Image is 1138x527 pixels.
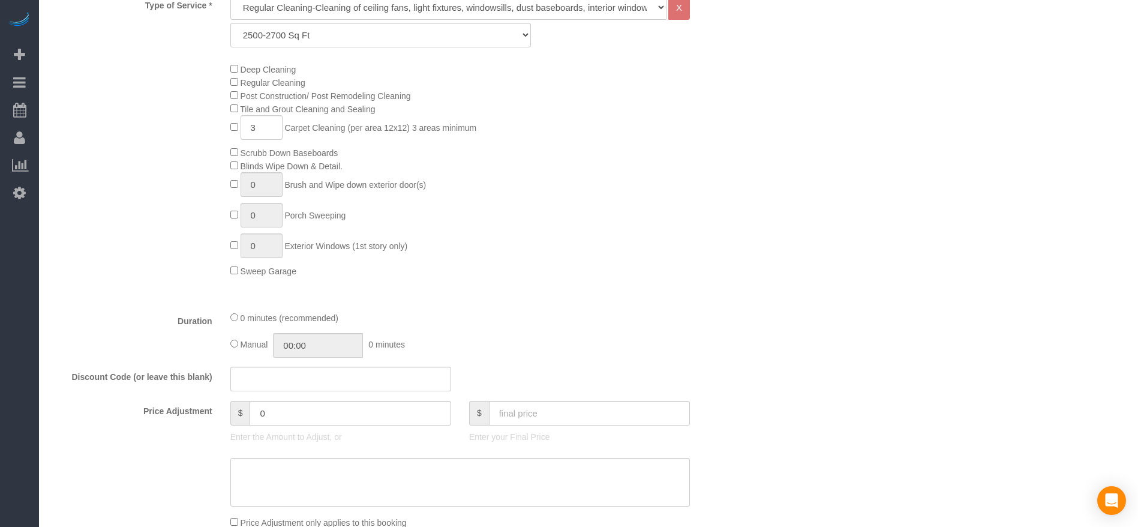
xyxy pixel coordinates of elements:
span: Brush and Wipe down exterior door(s) [284,180,426,190]
span: $ [230,401,250,426]
span: 0 minutes (recommended) [241,313,338,323]
input: final price [489,401,690,426]
label: Price Adjustment [42,401,221,417]
span: Carpet Cleaning (per area 12x12) 3 areas minimum [284,123,476,133]
span: 0 minutes [368,340,405,349]
span: Post Construction/ Post Remodeling Cleaning [241,91,411,101]
label: Discount Code (or leave this blank) [42,367,221,383]
span: Blinds Wipe Down & Detail. [241,161,343,171]
span: Sweep Garage [241,267,296,276]
span: Regular Cleaning [241,78,305,88]
span: Exterior Windows (1st story only) [284,241,407,251]
span: Tile and Grout Cleaning and Sealing [240,104,375,114]
span: Scrubb Down Baseboards [241,148,338,158]
span: Deep Cleaning [241,65,296,74]
span: Porch Sweeping [284,211,346,220]
img: Automaid Logo [7,12,31,29]
div: Open Intercom Messenger [1097,486,1126,515]
span: $ [469,401,489,426]
p: Enter your Final Price [469,431,690,443]
p: Enter the Amount to Adjust, or [230,431,451,443]
span: Manual [241,340,268,349]
label: Duration [42,311,221,327]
